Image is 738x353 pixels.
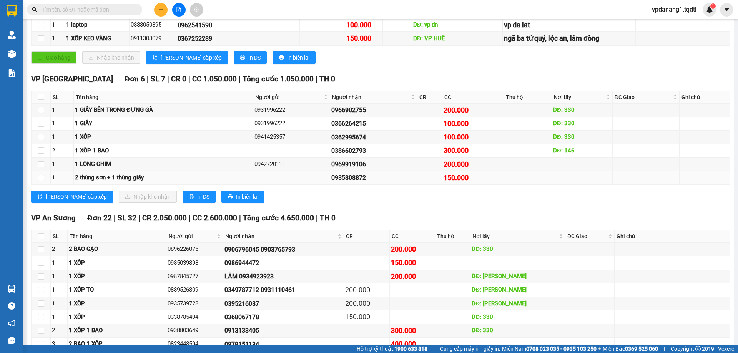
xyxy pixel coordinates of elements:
[52,259,66,268] div: 1
[254,160,329,169] div: 0942720111
[345,298,388,309] div: 200.000
[254,106,329,115] div: 0931996222
[391,271,434,282] div: 200.000
[87,214,112,222] span: Đơn 22
[472,299,564,308] div: DĐ: [PERSON_NAME]
[168,285,222,295] div: 0889526809
[168,232,215,240] span: Người gửi
[69,313,165,322] div: 1 XỐP
[221,191,264,203] button: printerIn biên lai
[254,119,329,128] div: 0931996222
[316,214,318,222] span: |
[345,285,388,295] div: 200.000
[152,55,158,61] span: sort-ascending
[695,346,701,351] span: copyright
[168,299,222,308] div: 0935739728
[138,214,140,222] span: |
[7,5,17,17] img: logo-vxr
[168,272,222,281] div: 0987845727
[190,3,203,17] button: aim
[52,119,72,128] div: 1
[254,133,329,142] div: 0941425357
[504,20,634,30] div: vp da lat
[710,3,716,9] sup: 1
[615,93,672,101] span: ĐC Giao
[435,230,470,243] th: Thu hộ
[472,313,564,322] div: DĐ: 330
[331,133,416,142] div: 0362995674
[8,69,16,77] img: solution-icon
[168,326,222,335] div: 0938803649
[331,173,416,182] div: 0935808872
[444,132,502,143] div: 100.000
[273,51,316,64] button: printerIn biên lai
[52,272,66,281] div: 1
[52,326,66,335] div: 2
[255,93,322,101] span: Người gửi
[119,191,177,203] button: downloadNhập kho nhận
[239,214,241,222] span: |
[52,133,72,142] div: 1
[168,259,222,268] div: 0985039898
[553,119,611,128] div: DĐ: 330
[504,91,552,104] th: Thu hộ
[391,244,434,255] div: 200.000
[331,119,416,128] div: 0366264215
[248,53,261,62] span: In DS
[146,51,228,64] button: sort-ascending[PERSON_NAME] sắp xếp
[444,105,502,116] div: 200.000
[168,340,222,349] div: 0823448594
[178,20,298,30] div: 0962541590
[706,6,713,13] img: icon-new-feature
[75,133,252,142] div: 1 XỐP
[52,106,72,115] div: 1
[131,20,175,30] div: 0888050895
[52,34,63,43] div: 1
[345,312,388,322] div: 150.000
[151,75,165,83] span: SL 7
[31,51,76,64] button: uploadGiao hàng
[664,345,665,353] span: |
[171,75,186,83] span: CR 0
[69,340,165,349] div: 2 BAO 1 XỐP
[394,346,427,352] strong: 1900 633 818
[598,347,601,350] span: ⚪️
[287,53,309,62] span: In biên lai
[68,230,166,243] th: Tên hàng
[178,34,298,43] div: 0367252289
[553,133,611,142] div: DĐ: 330
[51,230,68,243] th: SL
[52,146,72,156] div: 2
[472,285,564,295] div: DĐ: [PERSON_NAME]
[31,191,113,203] button: sort-ascending[PERSON_NAME] sắp xếp
[52,299,66,308] div: 1
[8,337,15,344] span: message
[344,230,389,243] th: CR
[239,75,241,83] span: |
[224,285,342,295] div: 0349787712 0931110461
[553,146,611,156] div: DĐ: 146
[118,214,136,222] span: SL 32
[504,33,634,44] div: ngã ba tứ quý, lộc an, lâm đồng
[42,5,133,14] input: Tìm tên, số ĐT hoặc mã đơn
[52,20,63,30] div: 1
[74,91,253,104] th: Tên hàng
[391,339,434,350] div: 400.000
[615,230,730,243] th: Ghi chú
[189,214,191,222] span: |
[8,302,15,310] span: question-circle
[444,172,502,183] div: 150.000
[224,312,342,322] div: 0368067178
[75,106,252,115] div: 1 GIẤY BÊN TRONG ĐỰNG GÀ
[433,345,434,353] span: |
[723,6,730,13] span: caret-down
[224,258,342,268] div: 0986944472
[567,232,607,240] span: ĐC Giao
[142,214,187,222] span: CR 2.050.000
[444,145,502,156] div: 300.000
[52,340,66,349] div: 3
[172,3,186,17] button: file-add
[243,75,314,83] span: Tổng cước 1.050.000
[69,272,165,281] div: 1 XỐP
[320,214,336,222] span: TH 0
